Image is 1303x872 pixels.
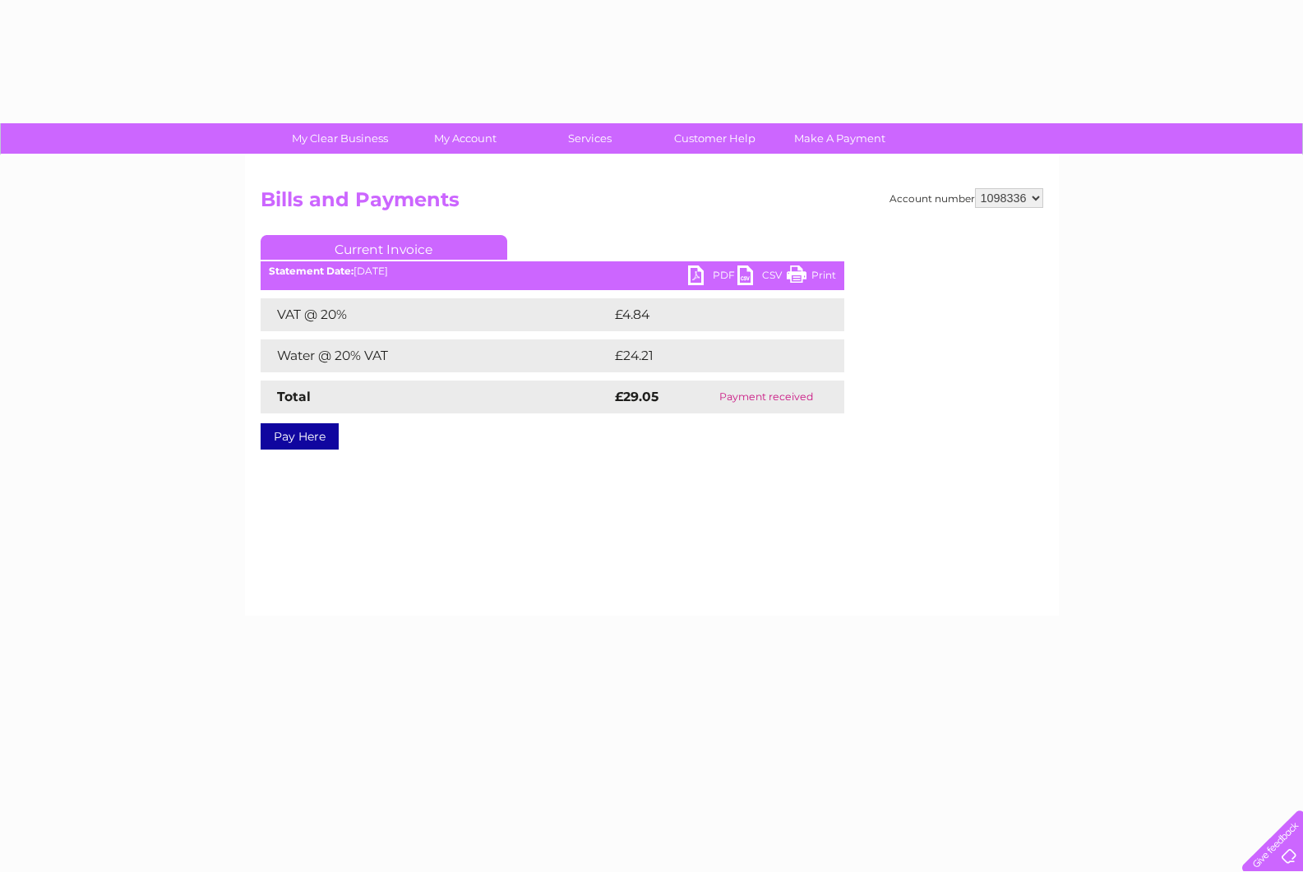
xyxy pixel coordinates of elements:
strong: Total [277,389,311,404]
td: £24.21 [611,339,810,372]
a: Print [787,265,836,289]
a: Customer Help [647,123,783,154]
a: Pay Here [261,423,339,450]
td: Payment received [689,381,843,413]
a: Make A Payment [772,123,908,154]
td: VAT @ 20% [261,298,611,331]
a: Current Invoice [261,235,507,260]
h2: Bills and Payments [261,188,1043,219]
a: CSV [737,265,787,289]
td: Water @ 20% VAT [261,339,611,372]
b: Statement Date: [269,265,353,277]
a: PDF [688,265,737,289]
td: £4.84 [611,298,806,331]
div: Account number [889,188,1043,208]
strong: £29.05 [615,389,658,404]
a: My Clear Business [272,123,408,154]
div: [DATE] [261,265,844,277]
a: Services [522,123,658,154]
a: My Account [397,123,533,154]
